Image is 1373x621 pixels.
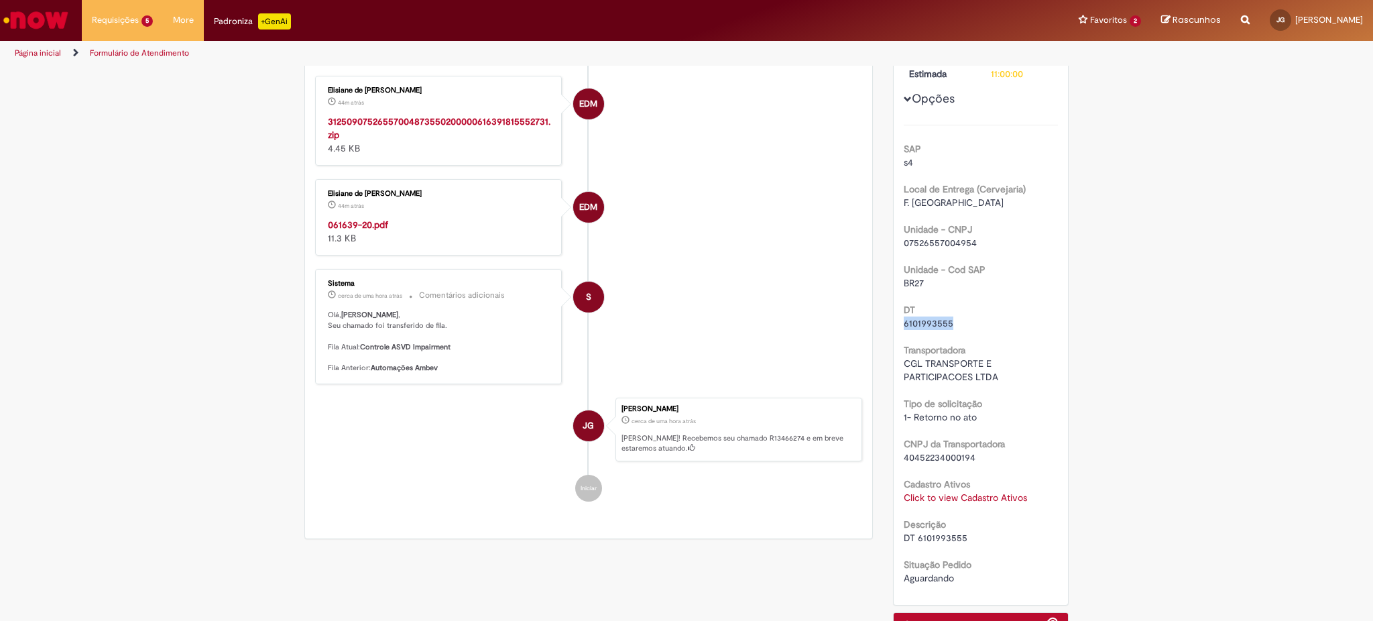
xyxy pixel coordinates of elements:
[141,15,153,27] span: 5
[904,492,1027,504] a: Click to view Cadastro Ativos
[904,518,946,530] b: Descrição
[173,13,194,27] span: More
[1090,13,1127,27] span: Favoritos
[360,342,451,352] b: Controle ASVD Impairment
[991,54,1053,80] div: [DATE] 11:00:00
[328,218,551,245] div: 11.3 KB
[579,88,597,120] span: EDM
[904,156,913,168] span: s4
[315,398,862,462] li: JOYCE GONCALVES
[328,310,551,373] p: Olá, , Seu chamado foi transferido de fila. Fila Atual: Fila Anterior:
[328,87,551,95] div: Elisiane de [PERSON_NAME]
[371,363,438,373] b: Automações Ambev
[904,264,986,276] b: Unidade - Cod SAP
[904,223,972,235] b: Unidade - CNPJ
[338,202,364,210] time: 01/09/2025 09:09:13
[904,304,915,316] b: DT
[904,357,998,383] span: CGL TRANSPORTE E PARTICIPACOES LTDA
[1173,13,1221,26] span: Rascunhos
[338,292,402,300] span: cerca de uma hora atrás
[573,192,604,223] div: Elisiane de Moura Cardozo
[904,344,965,356] b: Transportadora
[328,115,550,141] a: 31250907526557004873550200000616391815552731.zip
[338,292,402,300] time: 01/09/2025 08:34:56
[904,438,1005,450] b: CNPJ da Transportadora
[328,280,551,288] div: Sistema
[573,282,604,313] div: System
[621,433,855,454] p: [PERSON_NAME]! Recebemos seu chamado R13466274 e em breve estaremos atuando.
[632,417,696,425] time: 01/09/2025 08:34:52
[1295,14,1363,25] span: [PERSON_NAME]
[338,202,364,210] span: 44m atrás
[586,281,591,313] span: S
[1276,15,1285,24] span: JG
[904,398,982,410] b: Tipo de solicitação
[341,310,398,320] b: [PERSON_NAME]
[904,451,975,463] span: 40452234000194
[904,532,967,544] span: DT 6101993555
[904,411,977,423] span: 1- Retorno no ato
[90,48,189,58] a: Formulário de Atendimento
[328,115,551,155] div: 4.45 KB
[899,54,981,80] dt: Conclusão Estimada
[258,13,291,30] p: +GenAi
[573,410,604,441] div: JOYCE GONCALVES
[338,99,364,107] span: 44m atrás
[904,572,954,584] span: Aguardando
[904,196,1004,209] span: F. [GEOGRAPHIC_DATA]
[904,478,970,490] b: Cadastro Ativos
[328,219,388,231] a: 061639-20.pdf
[621,405,855,413] div: [PERSON_NAME]
[10,41,905,66] ul: Trilhas de página
[904,277,924,289] span: BR27
[328,190,551,198] div: Elisiane de [PERSON_NAME]
[15,48,61,58] a: Página inicial
[1,7,70,34] img: ServiceNow
[904,317,953,329] span: 6101993555
[904,143,921,155] b: SAP
[904,183,1026,195] b: Local de Entrega (Cervejaria)
[1161,14,1221,27] a: Rascunhos
[1130,15,1141,27] span: 2
[904,237,977,249] span: 07526557004954
[579,191,597,223] span: EDM
[573,89,604,119] div: Elisiane de Moura Cardozo
[338,99,364,107] time: 01/09/2025 09:09:14
[583,410,594,442] span: JG
[214,13,291,30] div: Padroniza
[419,290,505,301] small: Comentários adicionais
[632,417,696,425] span: cerca de uma hora atrás
[904,559,971,571] b: Situação Pedido
[92,13,139,27] span: Requisições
